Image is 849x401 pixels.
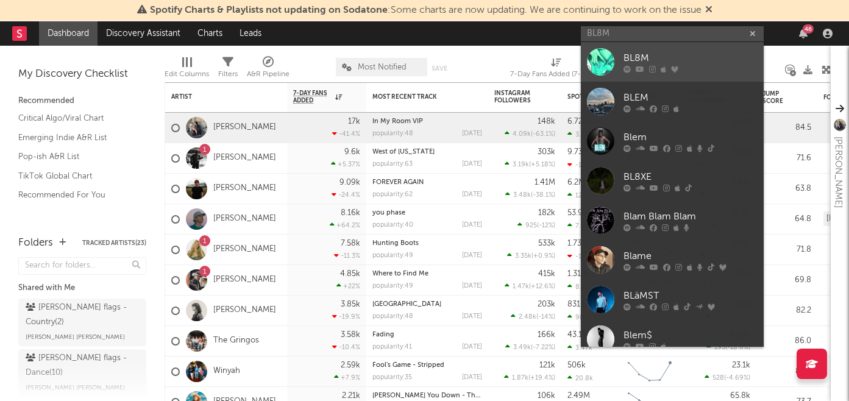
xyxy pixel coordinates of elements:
[505,343,555,351] div: ( )
[331,160,360,168] div: +5.37 %
[372,392,500,399] a: [PERSON_NAME] You Down - The Remix
[512,375,528,381] span: 1.87k
[372,191,413,198] div: popularity: 62
[372,179,424,186] a: FOREVER AGAIN
[515,253,531,260] span: 3.35k
[372,301,482,308] div: New House
[727,344,748,351] span: -18.6 %
[462,344,482,350] div: [DATE]
[372,93,464,101] div: Most Recent Track
[372,118,482,125] div: In My Room VIP
[165,67,209,82] div: Edit Columns
[581,42,764,82] a: BL8M
[567,270,588,278] div: 1.31M
[538,300,555,308] div: 203k
[171,93,263,101] div: Artist
[732,361,750,369] div: 23.1k
[462,374,482,381] div: [DATE]
[372,240,419,247] a: Hunting Boots
[567,118,589,126] div: 6.72M
[372,271,428,277] a: Where to Find Me
[341,300,360,308] div: 3.85k
[372,332,394,338] a: Fading
[505,130,555,138] div: ( )
[581,121,764,161] a: Blem
[462,313,482,320] div: [DATE]
[213,366,240,377] a: Winyah
[567,130,595,138] div: 3.89M
[581,200,764,240] a: Blam Blam Blam
[567,191,590,199] div: 120k
[462,222,482,229] div: [DATE]
[505,282,555,290] div: ( )
[517,221,555,229] div: ( )
[567,361,586,369] div: 506k
[165,52,209,87] div: Edit Columns
[213,305,276,316] a: [PERSON_NAME]
[344,148,360,156] div: 9.6k
[372,240,482,247] div: Hunting Boots
[513,344,531,351] span: 3.49k
[372,392,482,399] div: Hunt You Down - The Remix
[533,192,553,199] span: -38.1 %
[510,52,602,87] div: 7-Day Fans Added (7-Day Fans Added)
[372,118,423,125] a: In My Room VIP
[513,192,531,199] span: 3.48k
[372,210,482,216] div: you phase
[213,183,276,194] a: [PERSON_NAME]
[341,209,360,217] div: 8.16k
[712,375,724,381] span: 528
[581,161,764,200] a: BL8XE
[533,253,553,260] span: +0.9 %
[504,374,555,381] div: ( )
[762,273,811,288] div: 69.8
[18,169,134,183] a: TikTok Global Chart
[567,93,659,101] div: Spotify Monthly Listeners
[705,374,750,381] div: ( )
[372,130,413,137] div: popularity: 48
[372,222,413,229] div: popularity: 40
[372,313,413,320] div: popularity: 48
[567,240,588,247] div: 1.73M
[531,161,553,168] span: +5.18 %
[530,375,553,381] span: +19.4 %
[762,182,811,196] div: 63.8
[26,351,136,380] div: [PERSON_NAME] flags - Dance ( 10 )
[623,90,758,105] div: BLEM
[213,122,276,133] a: [PERSON_NAME]
[348,118,360,126] div: 17k
[799,29,808,38] button: 46
[623,130,758,144] div: Blem
[581,26,764,41] input: Search for artists
[567,344,592,352] div: 3.47k
[567,148,589,156] div: 9.73M
[462,252,482,259] div: [DATE]
[26,380,125,395] span: [PERSON_NAME] [PERSON_NAME]
[519,314,536,321] span: 2.48k
[581,280,764,319] a: BLäMST
[538,270,555,278] div: 415k
[513,283,529,290] span: 1.47k
[341,331,360,339] div: 3.58k
[831,137,845,208] div: [PERSON_NAME]
[213,336,259,346] a: The Gringos
[332,191,360,199] div: -24.4 %
[538,392,555,400] div: 106k
[505,191,555,199] div: ( )
[714,344,725,351] span: 193
[462,130,482,137] div: [DATE]
[340,270,360,278] div: 4.85k
[372,362,444,369] a: Fool's Game - Stripped
[330,221,360,229] div: +64.2 %
[339,179,360,186] div: 9.09k
[26,330,125,344] span: [PERSON_NAME] [PERSON_NAME]
[213,244,276,255] a: [PERSON_NAME]
[567,209,587,217] div: 53.9k
[18,257,146,275] input: Search for folders...
[567,331,586,339] div: 43.1k
[539,361,555,369] div: 121k
[538,314,553,321] span: -14 %
[462,161,482,168] div: [DATE]
[567,300,584,308] div: 831k
[762,303,811,318] div: 82.2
